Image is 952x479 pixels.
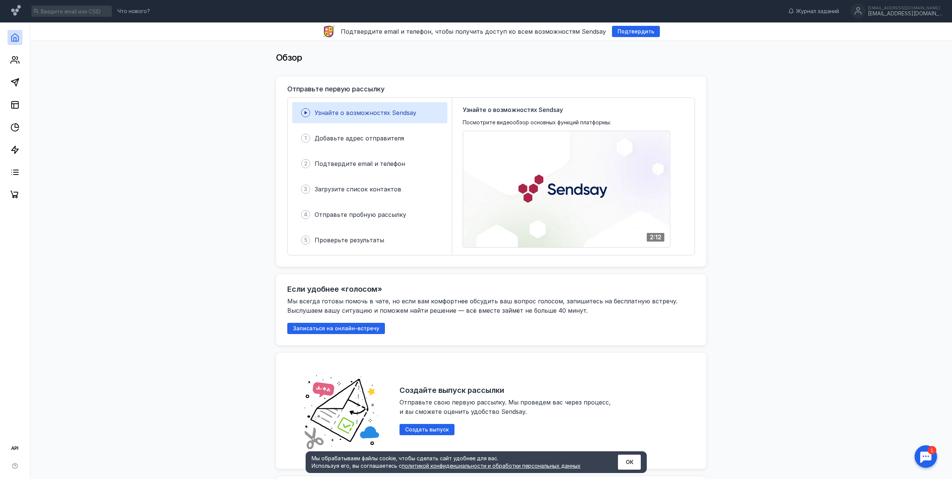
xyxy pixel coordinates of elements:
[114,9,154,14] a: Что нового?
[304,134,307,142] span: 1
[618,455,641,470] button: ОК
[463,105,563,114] span: Узнайте о возможностях Sendsay
[315,160,405,167] span: Подтвердите email и телефон
[868,10,943,17] div: [EMAIL_ADDRESS][DOMAIN_NAME]
[315,185,401,193] span: Загрузите список контактов
[647,233,664,242] div: 2:12
[315,134,404,142] span: Добавьте адрес отправителя
[304,160,307,167] span: 2
[304,236,307,244] span: 5
[315,211,406,218] span: Отправьте пробную рассылку
[287,85,385,93] h3: Отправьте первую рассылку
[312,455,600,470] div: Мы обрабатываем файлы cookie, чтобы сделать сайт удобнее для вас. Используя его, вы соглашаетесь c
[287,325,385,331] a: Записаться на онлайн-встречу
[405,427,449,433] span: Создать выпуск
[31,6,112,17] input: Введите email или CSID
[400,398,613,415] span: Отправьте свою первую рассылку. Мы проведем вас через процесс, и вы сможете оценить удобство Send...
[287,323,385,334] button: Записаться на онлайн-встречу
[796,7,839,15] span: Журнал заданий
[612,26,660,37] button: Подтвердить
[315,109,416,116] span: Узнайте о возможностях Sendsay
[400,386,504,395] h2: Создайте выпуск рассылки
[402,463,581,469] a: политикой конфиденциальности и обработки персональных данных
[17,4,25,13] div: 1
[400,424,454,435] button: Создать выпуск
[287,285,382,294] h2: Если удобнее «голосом»
[276,52,302,63] span: Обзор
[304,185,307,193] span: 3
[287,297,679,314] span: Мы всегда готовы помочь в чате, но если вам комфортнее обсудить ваш вопрос голосом, запишитесь на...
[868,6,943,10] div: [EMAIL_ADDRESS][DOMAIN_NAME]
[293,325,379,332] span: Записаться на онлайн-встречу
[463,119,611,126] span: Посмотрите видеообзор основных функций платформы:
[304,211,307,218] span: 4
[618,28,654,35] span: Подтвердить
[784,7,843,15] a: Журнал заданий
[117,9,150,14] span: Что нового?
[315,236,384,244] span: Проверьте результаты
[295,364,388,458] img: abd19fe006828e56528c6cd305e49c57.png
[341,28,606,35] span: Подтвердите email и телефон, чтобы получить доступ ко всем возможностям Sendsay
